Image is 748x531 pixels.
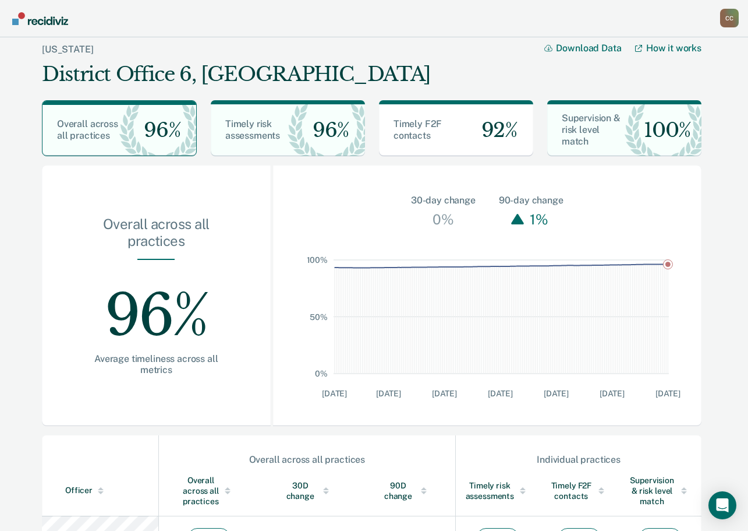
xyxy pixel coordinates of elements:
div: 30-day change [411,194,476,208]
div: 30D change [282,480,334,501]
span: 100% [634,118,691,142]
div: Overall across all practices [182,475,236,507]
div: 0% [430,208,456,231]
div: C C [720,9,739,27]
text: [DATE] [599,389,624,398]
th: Toggle SortBy [456,466,540,516]
div: Overall across all practices [159,454,455,465]
th: Toggle SortBy [42,466,158,516]
div: Timely F2F contacts [550,480,610,501]
img: Recidiviz [12,12,68,25]
th: Toggle SortBy [259,466,357,516]
text: [DATE] [655,389,680,398]
span: Supervision & risk level match [562,112,621,147]
th: Toggle SortBy [540,466,619,516]
div: Timely risk assessments [465,480,530,501]
div: Supervision & risk level match [628,475,692,507]
div: District Office 6, [GEOGRAPHIC_DATA] [42,62,431,86]
div: 90D change [381,480,432,501]
th: Toggle SortBy [158,466,259,516]
span: 96% [134,118,180,142]
th: Toggle SortBy [619,466,701,516]
span: 96% [303,118,349,142]
text: [DATE] [543,389,568,398]
div: Officer [65,486,154,495]
div: Overall across all practices [79,216,233,259]
span: Timely risk assessments [225,118,280,141]
text: [DATE] [375,389,400,398]
button: Profile dropdown button [720,9,739,27]
text: [DATE] [322,389,347,398]
div: Individual practices [456,454,701,465]
text: [DATE] [431,389,456,398]
text: [DATE] [487,389,512,398]
div: 90-day change [499,194,563,208]
div: 1% [527,208,551,231]
div: Open Intercom Messenger [708,491,736,519]
th: Toggle SortBy [357,466,456,516]
span: 92% [472,118,517,142]
span: Timely F2F contacts [394,118,442,141]
div: 96% [79,260,233,353]
button: Download Data [544,43,635,54]
div: Average timeliness across all metrics [79,353,233,375]
a: [US_STATE] [42,44,93,55]
span: Overall across all practices [57,118,118,141]
a: How it works [635,43,701,54]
